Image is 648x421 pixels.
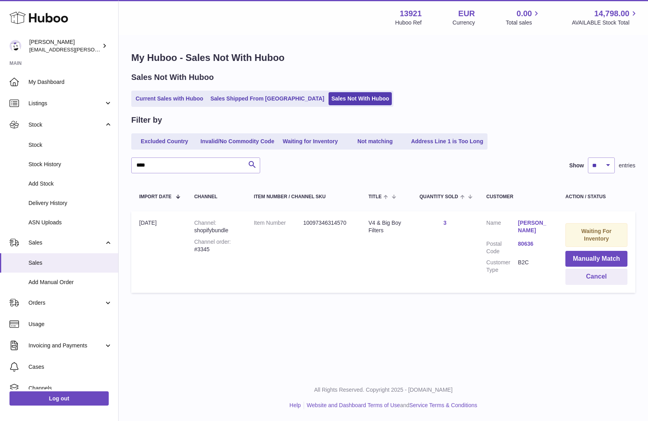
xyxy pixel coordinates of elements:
span: My Dashboard [28,78,112,86]
li: and [304,402,477,409]
strong: Waiting For Inventory [581,228,611,242]
dt: Customer Type [486,259,518,274]
span: 14,798.00 [594,8,629,19]
img: europe@orea.uk [9,40,21,52]
span: Sales [28,239,104,247]
span: Usage [28,320,112,328]
a: Log out [9,391,109,406]
span: 0.00 [517,8,532,19]
dt: Item Number [254,219,303,227]
a: 80636 [518,240,550,248]
a: Waiting for Inventory [279,135,342,148]
span: Import date [139,194,172,199]
div: Huboo Ref [395,19,422,27]
span: Quantity Sold [419,194,458,199]
div: Currency [453,19,475,27]
strong: 13921 [400,8,422,19]
div: Customer [486,194,550,199]
a: Service Terms & Conditions [409,402,477,408]
dd: B2C [518,259,550,274]
span: ASN Uploads [28,219,112,226]
div: Item Number / Channel SKU [254,194,353,199]
a: Website and Dashboard Terms of Use [307,402,400,408]
span: Stock History [28,161,112,168]
a: Not matching [344,135,407,148]
span: Add Manual Order [28,279,112,286]
button: Cancel [565,269,627,285]
a: 3 [444,220,447,226]
h2: Filter by [131,115,162,125]
span: Orders [28,299,104,307]
h2: Sales Not With Huboo [131,72,214,83]
a: Current Sales with Huboo [133,92,206,105]
span: Add Stock [28,180,112,188]
span: Delivery History [28,199,112,207]
span: entries [619,162,635,169]
a: [PERSON_NAME] [518,219,550,234]
div: V4 & Big Boy Filters [368,219,404,234]
dt: Postal Code [486,240,518,255]
a: Invalid/No Commodity Code [198,135,277,148]
a: Sales Not With Huboo [329,92,392,105]
span: Title [368,194,382,199]
div: Channel [194,194,238,199]
td: [DATE] [131,211,186,293]
a: 14,798.00 AVAILABLE Stock Total [572,8,639,27]
a: Sales Shipped From [GEOGRAPHIC_DATA] [208,92,327,105]
button: Manually Match [565,251,627,267]
strong: Channel [194,220,216,226]
div: #3345 [194,238,238,253]
span: [EMAIL_ADDRESS][PERSON_NAME][DOMAIN_NAME] [29,46,159,53]
span: Channels [28,385,112,392]
a: Help [289,402,301,408]
strong: Channel order [194,239,231,245]
span: AVAILABLE Stock Total [572,19,639,27]
h1: My Huboo - Sales Not With Huboo [131,51,635,64]
label: Show [569,162,584,169]
a: Address Line 1 is Too Long [408,135,486,148]
div: [PERSON_NAME] [29,38,100,53]
p: All Rights Reserved. Copyright 2025 - [DOMAIN_NAME] [125,386,642,394]
a: 0.00 Total sales [506,8,541,27]
dt: Name [486,219,518,236]
div: shopifybundle [194,219,238,234]
a: Excluded Country [133,135,196,148]
span: Stock [28,141,112,149]
strong: EUR [458,8,475,19]
span: Invoicing and Payments [28,342,104,349]
span: Cases [28,363,112,371]
span: Listings [28,100,104,107]
span: Sales [28,259,112,267]
dd: 10097346314570 [303,219,353,227]
span: Total sales [506,19,541,27]
span: Stock [28,121,104,129]
div: Action / Status [565,194,627,199]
